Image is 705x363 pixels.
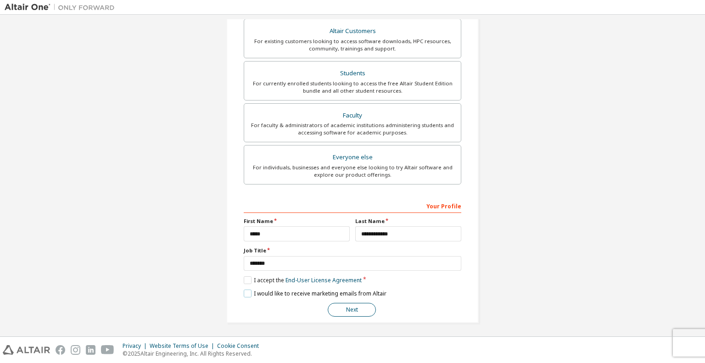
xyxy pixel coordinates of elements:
div: Students [250,67,455,80]
img: altair_logo.svg [3,345,50,355]
label: Last Name [355,218,461,225]
img: instagram.svg [71,345,80,355]
div: Cookie Consent [217,342,264,350]
div: Privacy [123,342,150,350]
div: For individuals, businesses and everyone else looking to try Altair software and explore our prod... [250,164,455,179]
p: © 2025 Altair Engineering, Inc. All Rights Reserved. [123,350,264,357]
div: Altair Customers [250,25,455,38]
a: End-User License Agreement [285,276,362,284]
img: linkedin.svg [86,345,95,355]
button: Next [328,303,376,317]
div: Faculty [250,109,455,122]
label: I accept the [244,276,362,284]
label: First Name [244,218,350,225]
div: Website Terms of Use [150,342,217,350]
div: For currently enrolled students looking to access the free Altair Student Edition bundle and all ... [250,80,455,95]
label: I would like to receive marketing emails from Altair [244,290,386,297]
div: For existing customers looking to access software downloads, HPC resources, community, trainings ... [250,38,455,52]
div: Your Profile [244,198,461,213]
img: Altair One [5,3,119,12]
img: facebook.svg [56,345,65,355]
div: For faculty & administrators of academic institutions administering students and accessing softwa... [250,122,455,136]
img: youtube.svg [101,345,114,355]
div: Everyone else [250,151,455,164]
label: Job Title [244,247,461,254]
